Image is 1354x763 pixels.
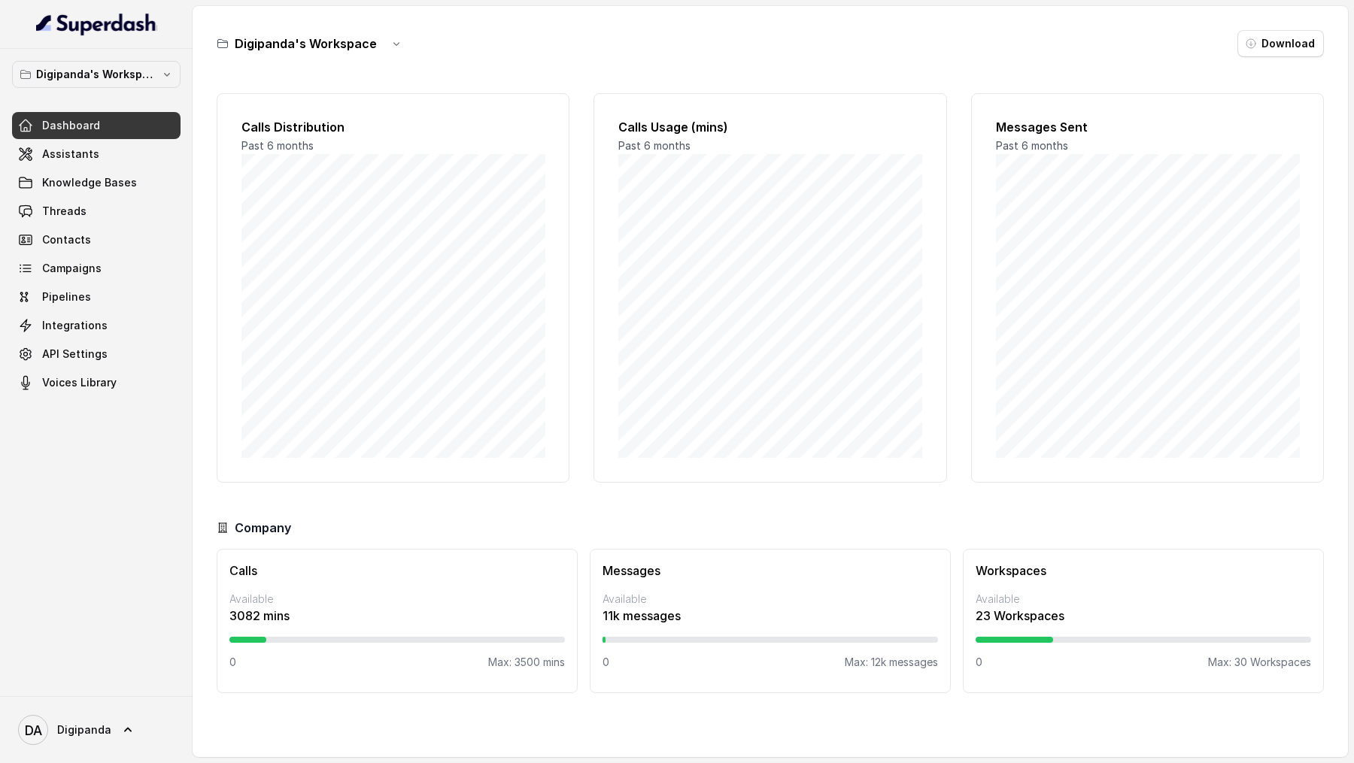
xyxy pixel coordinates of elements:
p: 0 [229,655,236,670]
p: Available [603,592,938,607]
a: Campaigns [12,255,181,282]
a: Pipelines [12,283,181,310]
p: Max: 3500 mins [488,655,565,670]
button: Digipanda's Workspace [12,61,181,88]
h2: Calls Distribution [241,118,545,136]
img: light.svg [36,12,157,36]
h2: Messages Sent [996,118,1299,136]
p: Digipanda's Workspace [36,65,156,83]
a: Assistants [12,141,181,168]
span: Pipelines [42,289,91,304]
span: Voices Library [42,375,117,390]
text: DA [25,722,42,738]
h3: Digipanda's Workspace [235,35,377,53]
span: Knowledge Bases [42,175,137,190]
span: API Settings [42,347,108,362]
p: Max: 30 Workspaces [1208,655,1311,670]
button: Download [1237,30,1324,57]
a: Digipanda [12,709,181,751]
span: Threads [42,204,87,219]
span: Digipanda [57,722,111,737]
span: Past 6 months [996,139,1068,152]
h3: Workspaces [976,562,1311,580]
p: Max: 12k messages [845,655,938,670]
a: Contacts [12,226,181,253]
a: Threads [12,198,181,225]
span: Past 6 months [618,139,691,152]
h3: Calls [229,562,565,580]
a: Knowledge Bases [12,169,181,196]
p: 0 [603,655,609,670]
a: Integrations [12,312,181,339]
h2: Calls Usage (mins) [618,118,921,136]
a: Voices Library [12,369,181,396]
span: Past 6 months [241,139,314,152]
p: 23 Workspaces [976,607,1311,625]
span: Assistants [42,147,99,162]
p: 3082 mins [229,607,565,625]
a: API Settings [12,341,181,368]
span: Dashboard [42,118,100,133]
p: 11k messages [603,607,938,625]
span: Contacts [42,232,91,247]
span: Integrations [42,318,108,333]
h3: Company [235,519,291,537]
p: Available [976,592,1311,607]
h3: Messages [603,562,938,580]
p: Available [229,592,565,607]
p: 0 [976,655,982,670]
span: Campaigns [42,261,102,276]
a: Dashboard [12,112,181,139]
